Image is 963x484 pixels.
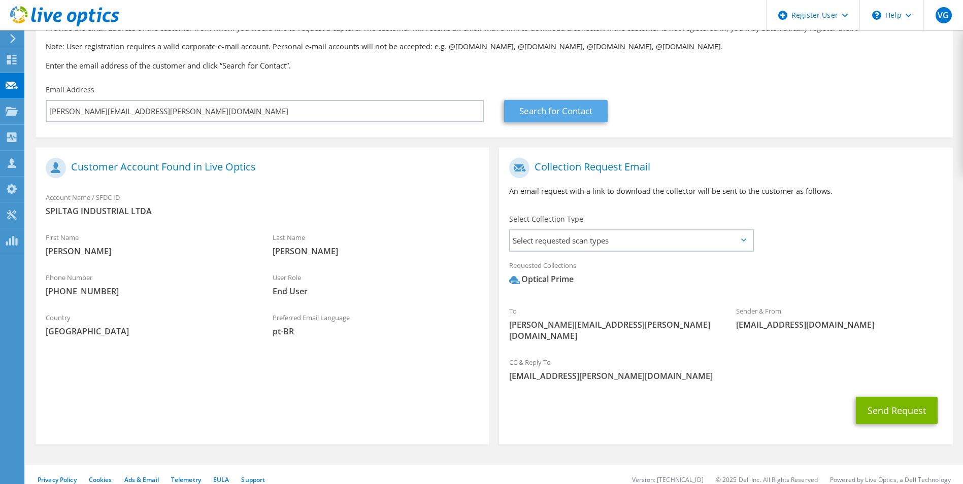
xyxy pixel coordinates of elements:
div: Optical Prime [509,273,574,285]
span: [EMAIL_ADDRESS][DOMAIN_NAME] [736,319,943,330]
a: Support [241,475,265,484]
span: VG [936,7,952,23]
a: EULA [213,475,229,484]
span: [PERSON_NAME][EMAIL_ADDRESS][PERSON_NAME][DOMAIN_NAME] [509,319,716,341]
li: Version: [TECHNICAL_ID] [632,475,704,484]
li: © 2025 Dell Inc. All Rights Reserved [716,475,818,484]
div: User Role [262,267,489,302]
div: Sender & From [726,300,953,335]
div: Phone Number [36,267,262,302]
p: Note: User registration requires a valid corporate e-mail account. Personal e-mail accounts will ... [46,41,943,52]
label: Select Collection Type [509,214,583,224]
a: Privacy Policy [38,475,77,484]
h1: Collection Request Email [509,158,937,178]
div: Preferred Email Language [262,307,489,342]
a: Search for Contact [504,100,608,122]
a: Cookies [89,475,112,484]
span: [PHONE_NUMBER] [46,286,252,297]
span: [PERSON_NAME] [273,246,479,257]
div: Account Name / SFDC ID [36,187,489,222]
div: Last Name [262,227,489,262]
a: Telemetry [171,475,201,484]
div: Country [36,307,262,342]
p: An email request with a link to download the collector will be sent to the customer as follows. [509,186,942,197]
h1: Customer Account Found in Live Optics [46,158,474,178]
span: [GEOGRAPHIC_DATA] [46,326,252,337]
h3: Enter the email address of the customer and click “Search for Contact”. [46,60,943,71]
button: Send Request [856,397,938,424]
div: To [499,300,726,347]
span: pt-BR [273,326,479,337]
div: CC & Reply To [499,352,952,387]
svg: \n [872,11,881,20]
span: [EMAIL_ADDRESS][PERSON_NAME][DOMAIN_NAME] [509,370,942,382]
div: Requested Collections [499,255,952,295]
label: Email Address [46,85,94,95]
div: First Name [36,227,262,262]
span: SPILTAG INDUSTRIAL LTDA [46,205,479,217]
span: Select requested scan types [510,230,752,251]
span: [PERSON_NAME] [46,246,252,257]
li: Powered by Live Optics, a Dell Technology [830,475,951,484]
a: Ads & Email [124,475,159,484]
span: End User [273,286,479,297]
